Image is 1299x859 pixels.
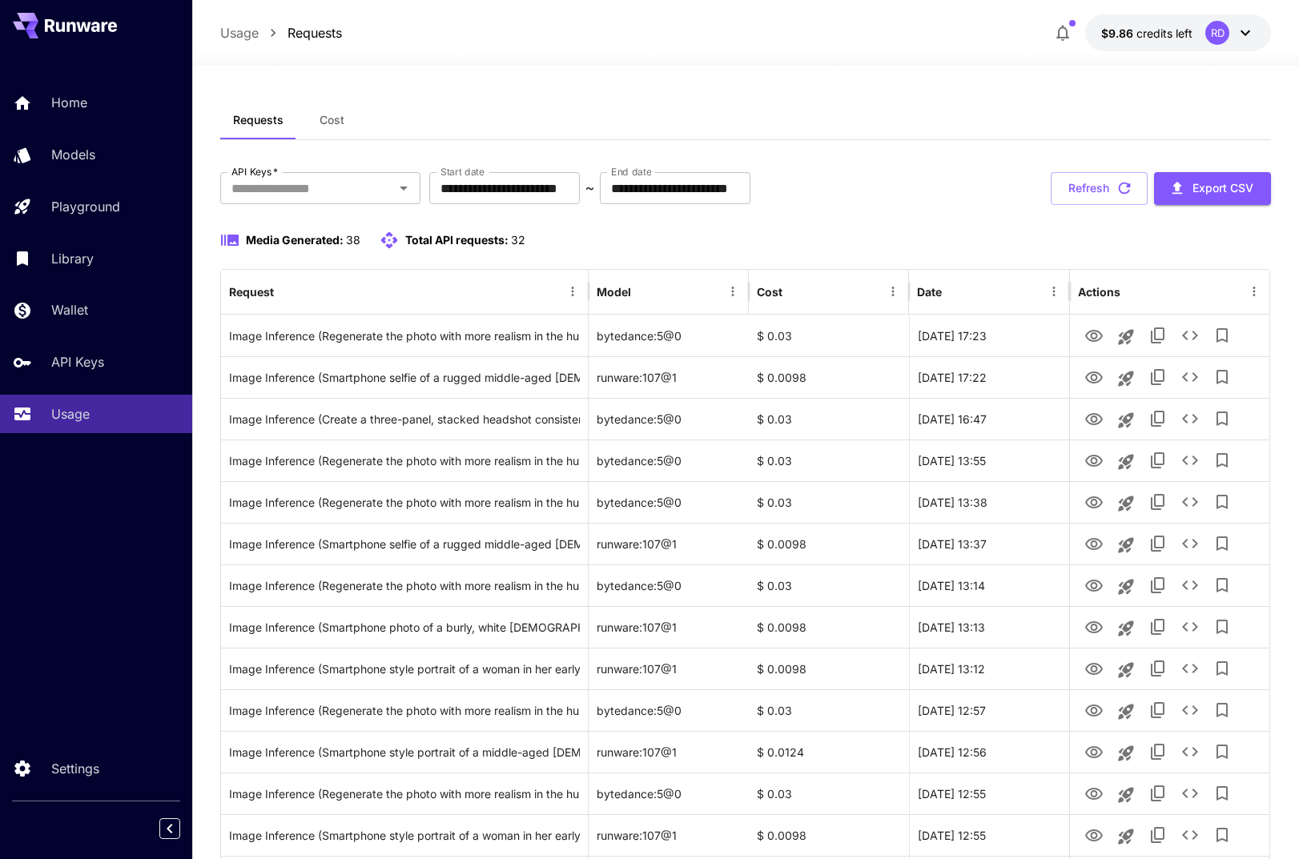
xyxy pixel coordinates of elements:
button: See details [1174,819,1206,851]
p: ~ [585,179,594,198]
div: Click to copy prompt [229,565,581,606]
div: Click to copy prompt [229,732,581,773]
button: See details [1174,736,1206,768]
span: Requests [233,113,284,127]
div: $ 0.0098 [749,606,909,648]
div: $ 0.03 [749,564,909,606]
button: See details [1174,569,1206,601]
div: Click to copy prompt [229,524,581,564]
span: credits left [1136,26,1192,40]
button: Copy TaskUUID [1142,528,1174,560]
p: Library [51,249,94,268]
div: 25 Sep, 2025 12:56 [909,731,1069,773]
button: Launch in playground [1110,696,1142,728]
button: Launch in playground [1110,737,1142,769]
div: 25 Sep, 2025 13:38 [909,481,1069,523]
button: See details [1174,777,1206,809]
div: runware:107@1 [589,523,749,564]
div: $ 0.03 [749,689,909,731]
div: Click to copy prompt [229,607,581,648]
div: bytedance:5@0 [589,689,749,731]
div: 25 Sep, 2025 13:12 [909,648,1069,689]
div: Date [917,285,942,299]
button: Copy TaskUUID [1142,403,1174,435]
div: bytedance:5@0 [589,564,749,606]
button: Launch in playground [1110,654,1142,686]
div: Click to copy prompt [229,648,581,689]
div: $ 0.0098 [749,356,909,398]
button: View [1078,693,1110,726]
div: $ 0.03 [749,440,909,481]
button: Launch in playground [1110,488,1142,520]
button: Copy TaskUUID [1142,444,1174,476]
button: Add to library [1206,486,1238,518]
button: See details [1174,611,1206,643]
button: See details [1174,403,1206,435]
button: Menu [1243,280,1265,303]
div: 25 Sep, 2025 17:23 [909,315,1069,356]
a: Usage [220,23,259,42]
div: Actions [1078,285,1120,299]
div: Click to copy prompt [229,815,581,856]
div: Cost [757,285,782,299]
button: Add to library [1206,652,1238,684]
p: Usage [51,404,90,423]
button: Collapse sidebar [159,818,180,839]
button: Sort [784,280,806,303]
button: See details [1174,528,1206,560]
button: Add to library [1206,569,1238,601]
div: bytedance:5@0 [589,773,749,814]
button: View [1078,319,1110,351]
button: Launch in playground [1110,363,1142,395]
div: bytedance:5@0 [589,481,749,523]
a: Requests [288,23,342,42]
div: Click to copy prompt [229,440,581,481]
p: Home [51,93,87,112]
p: API Keys [51,352,104,371]
span: Media Generated: [246,233,344,247]
button: Add to library [1206,403,1238,435]
p: Wallet [51,300,88,319]
button: View [1078,444,1110,476]
button: View [1078,360,1110,393]
button: View [1078,485,1110,518]
button: Sort [943,280,966,303]
div: $ 0.03 [749,481,909,523]
button: Add to library [1206,444,1238,476]
button: View [1078,402,1110,435]
button: Launch in playground [1110,612,1142,644]
button: Launch in playground [1110,321,1142,353]
div: RD [1205,21,1229,45]
div: 25 Sep, 2025 13:14 [909,564,1069,606]
div: 25 Sep, 2025 12:55 [909,773,1069,814]
button: Menu [1043,280,1065,303]
button: See details [1174,361,1206,393]
button: Menu [561,280,584,303]
div: bytedance:5@0 [589,315,749,356]
button: See details [1174,652,1206,684]
button: See details [1174,319,1206,351]
div: $ 0.03 [749,773,909,814]
button: Sort [275,280,298,303]
div: $ 0.03 [749,315,909,356]
div: Click to copy prompt [229,773,581,814]
div: 25 Sep, 2025 13:37 [909,523,1069,564]
button: View [1078,818,1110,851]
button: View [1078,777,1110,809]
div: $ 0.0098 [749,814,909,856]
button: Copy TaskUUID [1142,319,1174,351]
button: Launch in playground [1110,529,1142,561]
button: Add to library [1206,361,1238,393]
button: Launch in playground [1110,821,1142,853]
div: $ 0.0098 [749,648,909,689]
div: bytedance:5@0 [589,398,749,440]
button: Refresh [1051,172,1148,205]
div: Click to copy prompt [229,482,581,523]
button: Add to library [1206,777,1238,809]
button: Copy TaskUUID [1142,486,1174,518]
button: Add to library [1206,528,1238,560]
div: 25 Sep, 2025 12:55 [909,814,1069,856]
span: Total API requests: [405,233,509,247]
div: runware:107@1 [589,731,749,773]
